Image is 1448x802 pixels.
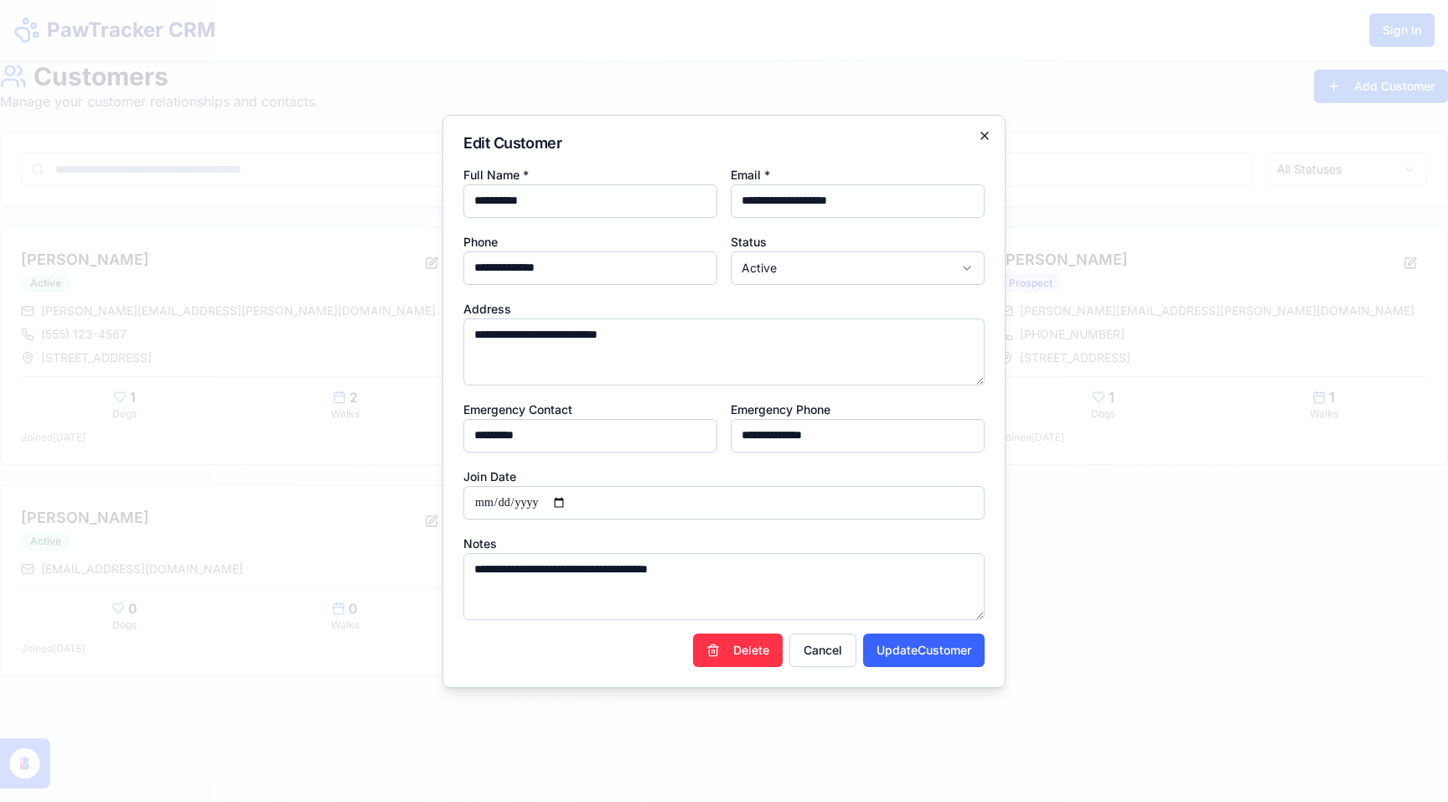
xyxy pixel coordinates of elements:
label: Status [731,235,767,249]
button: Cancel [789,634,856,667]
button: Delete [693,634,783,667]
label: Full Name * [463,168,529,182]
label: Emergency Phone [731,402,830,417]
label: Phone [463,235,498,249]
button: UpdateCustomer [863,634,985,667]
label: Email * [731,168,770,182]
label: Address [463,302,511,316]
label: Notes [463,536,497,551]
label: Join Date [463,469,516,484]
label: Emergency Contact [463,402,572,417]
h2: Edit Customer [463,136,985,151]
